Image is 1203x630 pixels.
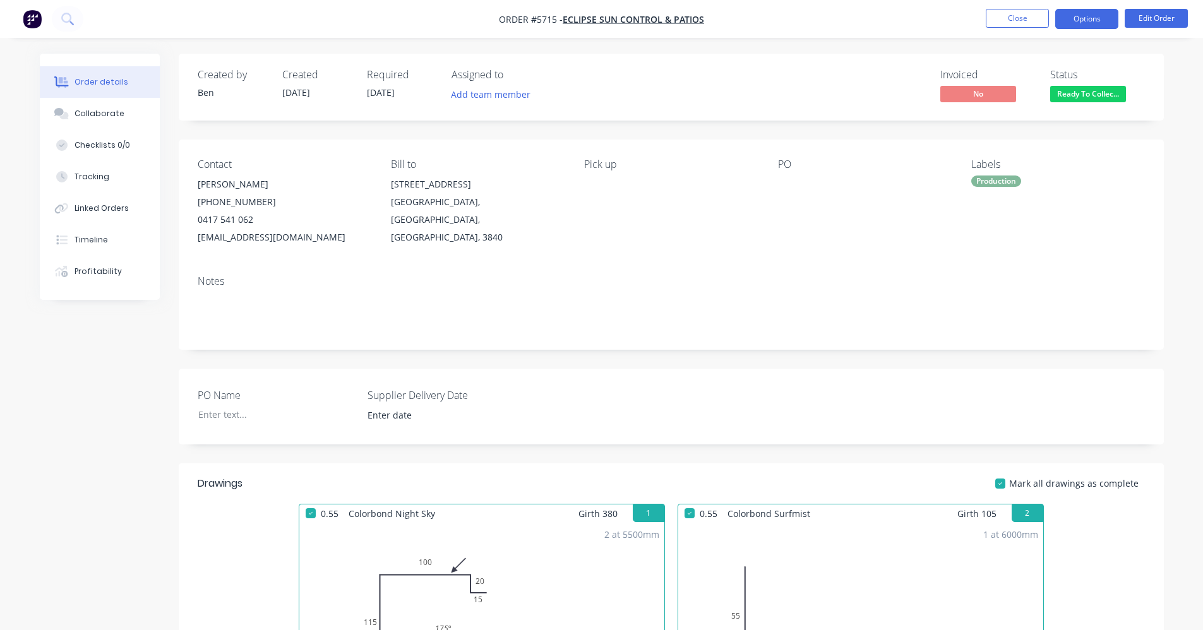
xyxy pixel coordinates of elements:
label: Supplier Delivery Date [368,388,525,403]
div: Pick up [584,158,757,170]
div: Linked Orders [75,203,129,214]
span: Girth 380 [578,504,618,523]
button: Ready To Collec... [1050,86,1126,105]
div: Labels [971,158,1144,170]
span: No [940,86,1016,102]
button: 2 [1012,504,1043,522]
div: [STREET_ADDRESS] [391,175,564,193]
span: [DATE] [282,86,310,98]
button: Edit Order [1125,9,1188,28]
label: PO Name [198,388,356,403]
span: Colorbond Surfmist [722,504,815,523]
span: [DATE] [367,86,395,98]
button: Checklists 0/0 [40,129,160,161]
input: Enter date [359,406,516,425]
span: Ready To Collec... [1050,86,1126,102]
div: Production [971,175,1021,187]
span: 0.55 [695,504,722,523]
div: Order details [75,76,128,88]
div: Bill to [391,158,564,170]
div: Collaborate [75,108,124,119]
button: 1 [633,504,664,522]
button: Order details [40,66,160,98]
div: Status [1050,69,1145,81]
div: Checklists 0/0 [75,140,130,151]
span: 0.55 [316,504,344,523]
button: Tracking [40,161,160,193]
div: Contact [198,158,371,170]
div: Created by [198,69,267,81]
button: Add team member [452,86,537,103]
div: [PERSON_NAME][PHONE_NUMBER]0417 541 062[EMAIL_ADDRESS][DOMAIN_NAME] [198,175,371,246]
button: Linked Orders [40,193,160,224]
div: Required [367,69,436,81]
div: Profitability [75,266,122,277]
button: Profitability [40,256,160,287]
div: 0417 541 062 [198,211,371,229]
img: Factory [23,9,42,28]
button: Add team member [444,86,537,103]
div: Drawings [198,476,242,491]
button: Close [986,9,1049,28]
div: [PERSON_NAME] [198,175,371,193]
div: [EMAIL_ADDRESS][DOMAIN_NAME] [198,229,371,246]
button: Options [1055,9,1118,29]
div: Timeline [75,234,108,246]
button: Collaborate [40,98,160,129]
div: Invoiced [940,69,1035,81]
div: Notes [198,275,1145,287]
div: Created [282,69,352,81]
div: 1 at 6000mm [983,528,1038,541]
div: Ben [198,86,267,99]
div: 2 at 5500mm [604,528,659,541]
div: [GEOGRAPHIC_DATA], [GEOGRAPHIC_DATA], [GEOGRAPHIC_DATA], 3840 [391,193,564,246]
span: Mark all drawings as complete [1009,477,1139,490]
div: [PHONE_NUMBER] [198,193,371,211]
div: PO [778,158,951,170]
span: Girth 105 [957,504,997,523]
span: Colorbond Night Sky [344,504,440,523]
div: [STREET_ADDRESS][GEOGRAPHIC_DATA], [GEOGRAPHIC_DATA], [GEOGRAPHIC_DATA], 3840 [391,175,564,246]
div: Assigned to [452,69,578,81]
button: Timeline [40,224,160,256]
div: Tracking [75,171,109,182]
a: ECLIPSE SUN CONTROL & PATIOS [563,13,704,25]
span: Order #5715 - [499,13,563,25]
